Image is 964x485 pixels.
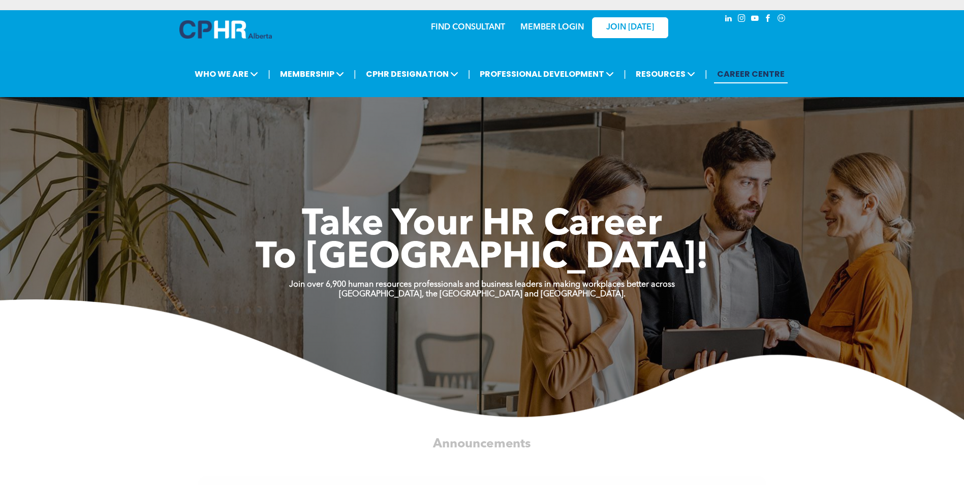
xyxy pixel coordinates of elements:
a: FIND CONSULTANT [431,23,505,32]
span: RESOURCES [633,65,698,83]
li: | [268,64,270,84]
a: youtube [750,13,761,26]
span: PROFESSIONAL DEVELOPMENT [477,65,617,83]
a: Social network [776,13,787,26]
a: MEMBER LOGIN [520,23,584,32]
a: facebook [763,13,774,26]
img: A blue and white logo for cp alberta [179,20,272,39]
a: instagram [736,13,748,26]
li: | [354,64,356,84]
li: | [705,64,707,84]
span: Take Your HR Career [302,207,662,244]
li: | [468,64,471,84]
a: JOIN [DATE] [592,17,668,38]
a: linkedin [723,13,734,26]
span: CPHR DESIGNATION [363,65,461,83]
span: To [GEOGRAPHIC_DATA]! [256,240,709,277]
strong: Join over 6,900 human resources professionals and business leaders in making workplaces better ac... [289,281,675,289]
span: MEMBERSHIP [277,65,347,83]
a: CAREER CENTRE [714,65,788,83]
strong: [GEOGRAPHIC_DATA], the [GEOGRAPHIC_DATA] and [GEOGRAPHIC_DATA]. [339,290,626,298]
li: | [624,64,626,84]
span: Announcements [433,438,531,450]
span: JOIN [DATE] [606,23,654,33]
span: WHO WE ARE [192,65,261,83]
